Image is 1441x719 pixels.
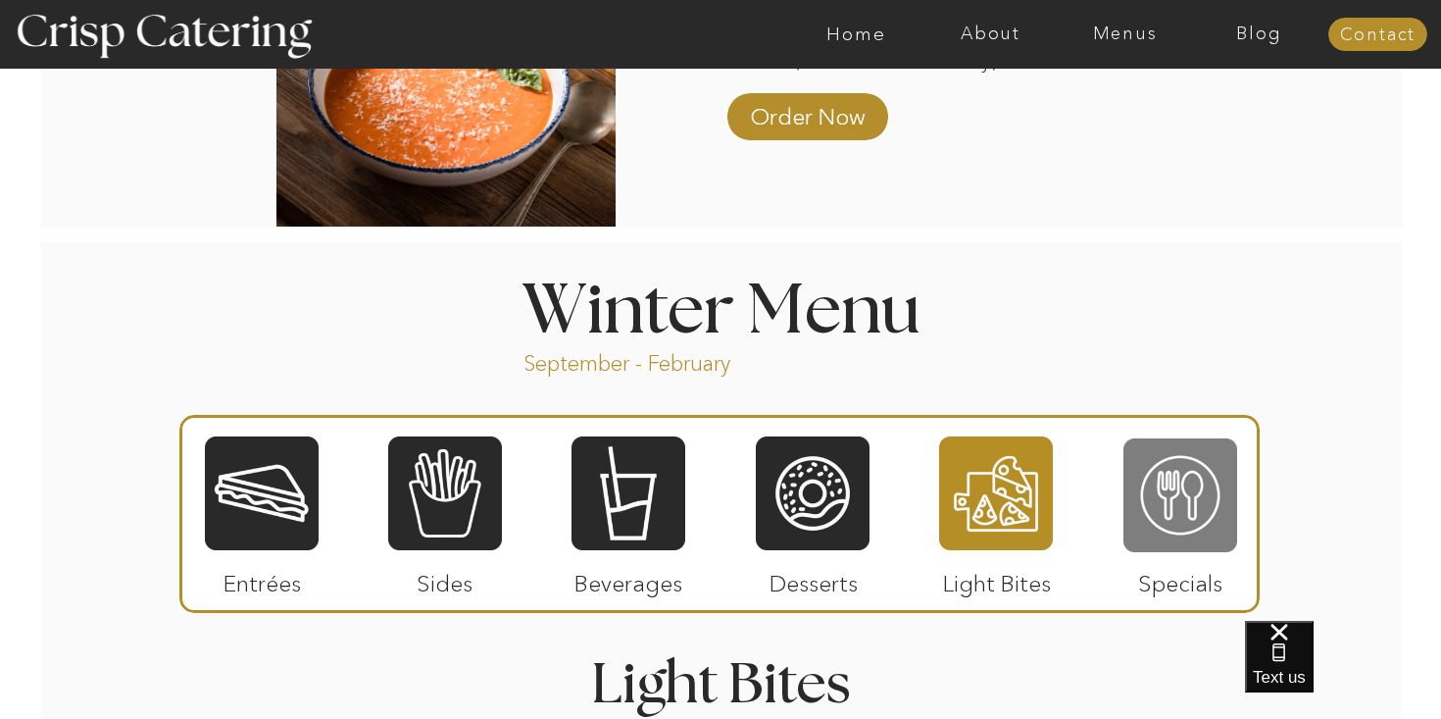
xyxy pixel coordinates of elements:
a: Contact [1328,26,1427,45]
p: Specials [1115,550,1245,607]
a: Blog [1192,25,1326,44]
p: Entrées [197,550,327,607]
p: Light Bites [931,550,1062,607]
p: Desserts [748,550,878,607]
a: Menus [1058,25,1192,44]
h2: Light Bites [583,657,858,695]
a: Home [789,25,923,44]
a: About [923,25,1058,44]
p: September - February [523,349,793,372]
p: Sides [379,550,510,607]
a: Order Now [742,83,872,140]
h1: Winter Menu [448,278,993,335]
p: Beverages [563,550,693,607]
iframe: podium webchat widget bubble [1245,621,1441,719]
